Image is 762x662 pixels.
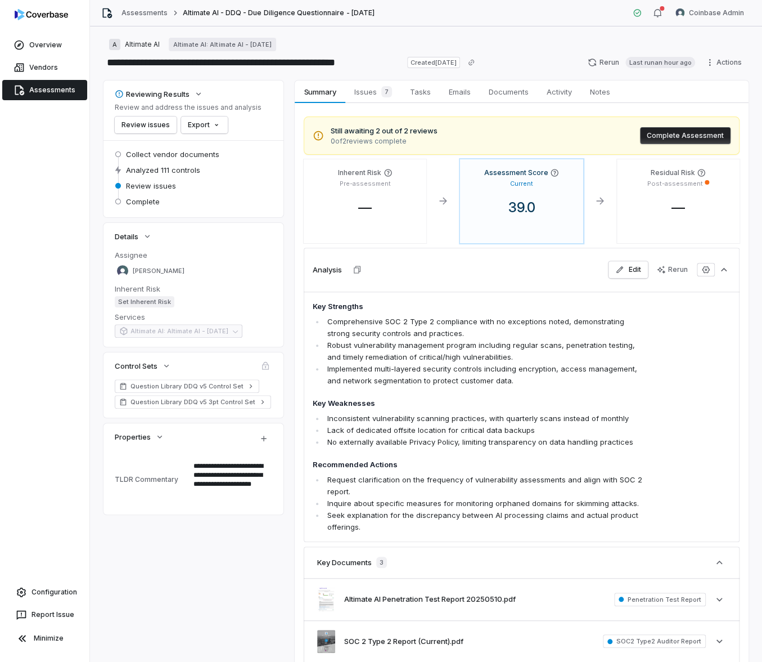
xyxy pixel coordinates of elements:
li: Inquire about specific measures for monitoring orphaned domains for skimming attacks. [324,498,647,509]
span: Collect vendor documents [126,149,219,159]
button: Actions [702,54,749,71]
h3: Key Documents [317,557,372,567]
span: 39.0 [499,199,544,216]
img: logo-D7KZi-bG.svg [15,9,68,20]
a: Assessments [121,8,168,17]
a: Configuration [4,582,85,602]
span: Question Library DDQ v5 3pt Control Set [130,397,255,406]
span: Notes [585,84,615,99]
a: Vendors [2,57,87,78]
h4: Key Strengths [313,301,647,312]
span: Emails [444,84,475,99]
span: Created [DATE] [407,57,460,68]
li: No externally available Privacy Policy, limiting transparency on data handling practices [324,436,647,448]
a: Altimate AI: Altimate AI - [DATE] [169,38,276,51]
img: 1e8b3c0a664549dc9b7e14cb2f78ddbb.jpg [317,588,335,611]
p: Review and address the issues and analysis [115,103,261,112]
span: Control Sets [115,361,157,371]
span: Summary [299,84,340,99]
span: — [662,199,694,216]
div: Rerun [657,265,688,274]
dt: Services [115,312,272,322]
span: 3 [376,557,387,568]
span: Still awaiting 2 out of 2 reviews [331,126,438,137]
span: Review issues [126,181,176,191]
li: Request clarification on the frequency of vulnerability assessments and align with SOC 2 report. [324,474,647,498]
button: Report Issue [4,605,85,625]
span: Analyzed 111 controls [126,165,200,175]
h4: Inherent Risk [338,168,381,177]
span: 7 [381,86,392,97]
li: Implemented multi-layered security controls including encryption, access management, and network ... [324,363,647,387]
li: Inconsistent vulnerability scanning practices, with quarterly scans instead of monthly [324,413,647,424]
span: Set Inherent Risk [115,296,174,307]
span: Details [115,231,138,241]
h4: Residual Risk [650,168,695,177]
span: Penetration Test Report [614,593,706,606]
span: — [349,199,381,216]
h4: Assessment Score [484,168,548,177]
h4: Key Weaknesses [313,398,647,409]
span: 0 of 2 reviews complete [331,137,438,146]
button: Control Sets [111,356,174,376]
a: Question Library DDQ v5 3pt Control Set [115,395,271,409]
button: Altimate AI Penetration Test Report 20250510.pdf [344,594,516,605]
button: Details [111,226,155,247]
button: Reviewing Results [111,84,206,104]
img: Franky Rozencvit avatar [117,265,128,276]
span: SOC2 Type2 Auditor Report [603,634,706,648]
li: Seek explanation for the discrepancy between AI processing claims and actual product offerings. [324,509,647,533]
a: Question Library DDQ v5 Control Set [115,379,259,393]
p: Pre-assessment [340,180,391,188]
span: Question Library DDQ v5 Control Set [130,382,244,391]
div: Reviewing Results [115,89,190,99]
span: Documents [484,84,533,99]
button: Properties [111,427,168,447]
dt: Assignee [115,250,272,260]
button: Copy link [461,52,481,73]
span: Altimate AI [125,40,160,49]
li: Robust vulnerability management program including regular scans, penetration testing, and timely ... [324,339,647,363]
dt: Inherent Risk [115,284,272,294]
span: Activity [542,84,576,99]
p: Current [510,180,533,188]
div: TLDR Commentary [115,475,189,484]
span: Last run an hour ago [625,57,695,68]
a: Overview [2,35,87,55]
span: Coinbase Admin [689,8,744,17]
button: Rerun [650,261,695,278]
button: Coinbase Admin avatarCoinbase Admin [669,5,751,21]
h3: Analysis [313,265,342,275]
button: Complete Assessment [640,127,731,144]
h4: Recommended Actions [313,459,647,471]
p: Post-assessment [647,180,702,188]
button: Minimize [4,627,85,650]
a: Assessments [2,80,87,100]
li: Comprehensive SOC 2 Type 2 compliance with no exceptions noted, demonstrating strong security con... [324,316,647,339]
img: Coinbase Admin avatar [675,8,684,17]
button: Edit [608,261,648,278]
span: [PERSON_NAME] [133,267,184,275]
span: Properties [115,432,151,442]
span: Complete [126,196,160,207]
span: Issues [350,84,396,100]
img: 2d73b7877ec54cb487c493332340d757.jpg [317,630,335,653]
li: Lack of dedicated offsite location for critical data backups [324,424,647,436]
button: SOC 2 Type 2 Report (Current).pdf [344,636,463,647]
button: RerunLast runan hour ago [581,54,702,71]
span: Altimate AI - DDQ - Due Diligence Questionnaire - [DATE] [182,8,374,17]
span: Tasks [405,84,435,99]
button: Export [181,117,228,133]
button: AAltimate AI [106,34,163,55]
button: Review issues [115,117,177,133]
